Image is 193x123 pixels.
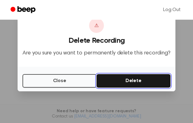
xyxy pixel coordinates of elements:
[23,50,170,57] p: Are you sure you want to permanently delete this recording?
[23,37,170,45] h3: Delete Recording
[89,18,104,33] div: ⚠
[157,2,187,17] a: Log Out
[96,74,170,88] button: Delete
[6,4,41,16] a: Beep
[23,74,96,88] button: Close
